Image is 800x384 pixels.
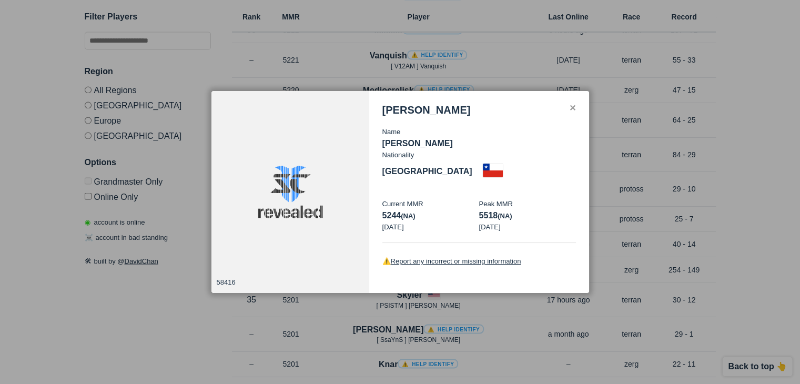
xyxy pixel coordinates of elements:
p: [PERSON_NAME] [382,137,576,150]
p: Nationality [382,150,414,160]
p: 5244 [382,209,479,222]
p: Peak MMR [479,199,576,209]
p: [DATE] [479,222,576,233]
div: ✕ [569,104,576,113]
p: Name [382,127,576,137]
span: (na) [498,212,512,220]
p: [GEOGRAPHIC_DATA] [382,165,472,178]
h3: [PERSON_NAME] [382,104,471,116]
span: (na) [401,212,415,220]
p: 58416 [217,277,236,288]
p: ⚠️ [382,256,576,267]
a: Report any incorrect or missing information [391,257,521,265]
span: [DATE] [382,223,404,231]
p: 5518 [479,209,576,222]
p: Current MMR [382,199,479,209]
